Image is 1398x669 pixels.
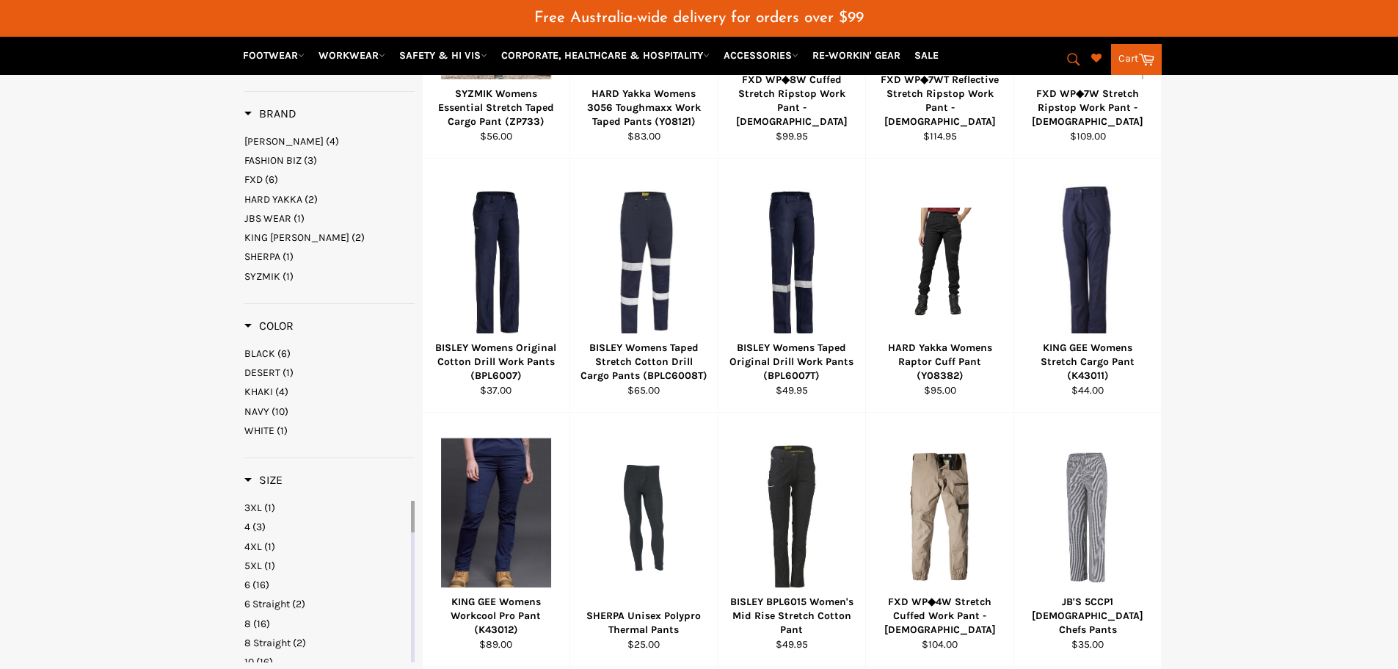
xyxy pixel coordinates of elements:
span: FASHION BIZ [244,154,302,167]
a: KING GEE [244,231,415,245]
a: BISLEY [244,134,415,148]
div: SHERPA Unisex Polypro Thermal Pants [580,609,709,637]
div: BISLEY Womens Taped Stretch Cotton Drill Cargo Pants (BPLC6008T) [580,341,709,383]
a: 3XL [244,501,408,515]
a: 8 Straight [244,636,408,650]
a: SYZMIK [244,270,415,283]
span: (10) [272,405,288,418]
a: 4XL [244,540,408,554]
a: FXD [244,173,415,187]
a: 6 [244,578,408,592]
a: SALE [909,43,944,68]
a: 6 Straight [244,597,408,611]
span: (1) [277,424,288,437]
a: BISLEY Womens Original Cotton Drill Work Pants (BPL6007)BISLEY Womens Original Cotton Drill Work ... [422,159,570,413]
a: NAVY [244,405,415,419]
h3: Color [244,319,294,333]
span: 4XL [244,540,262,553]
a: SAFETY & HI VIS [393,43,493,68]
a: FOOTWEAR [237,43,310,68]
a: SHERPA Unisex Polypro Thermal PantsSHERPA Unisex Polypro Thermal Pants$25.00 [569,413,718,667]
span: 4 [244,521,250,533]
a: BISLEY BPL6015 Women's Mid Rise Stretch Cotton PantBISLEY BPL6015 Women's Mid Rise Stretch Cotton... [718,413,866,667]
span: Brand [244,106,296,120]
span: (16) [252,579,269,591]
a: 5XL [244,559,408,573]
a: HARD YAKKA [244,192,415,206]
a: 10 [244,655,408,669]
h3: Size [244,473,283,488]
span: DESERT [244,366,280,379]
span: (1) [294,212,305,225]
div: BISLEY Womens Original Cotton Drill Work Pants (BPL6007) [432,341,561,383]
span: JBS WEAR [244,212,291,225]
a: 8 [244,617,408,631]
span: 3XL [244,502,262,514]
a: WORKWEAR [313,43,391,68]
span: 8 Straight [244,637,291,649]
div: FXD WP◆8W Cuffed Stretch Ripstop Work Pant - [DEMOGRAPHIC_DATA] [727,73,856,129]
h3: Brand [244,106,296,121]
span: 6 Straight [244,598,290,610]
a: HARD Yakka Womens Raptor Cuff Pant (Y08382)HARD Yakka Womens Raptor Cuff Pant (Y08382)$95.00 [865,159,1013,413]
div: BISLEY Womens Taped Original Drill Work Pants (BPL6007T) [727,341,856,383]
span: (2) [352,231,365,244]
a: Cart [1111,44,1162,75]
span: (16) [256,656,273,668]
div: HARD Yakka Womens 3056 Toughmaxx Work Taped Pants (Y08121) [580,87,709,129]
a: JB'S 5CCP1 Ladies Chefs PantsJB'S 5CCP1 [DEMOGRAPHIC_DATA] Chefs Pants$35.00 [1013,413,1162,667]
span: KING [PERSON_NAME] [244,231,349,244]
span: (1) [264,540,275,553]
span: (6) [277,347,291,360]
div: BISLEY BPL6015 Women's Mid Rise Stretch Cotton Pant [727,595,856,637]
span: (1) [283,366,294,379]
a: KING GEE Womens Stretch Cargo Pant (K43011)KING GEE Womens Stretch Cargo Pant (K43011)$44.00 [1013,159,1162,413]
span: 8 [244,618,251,630]
a: KING GEE Womens Workcool Pro Pant (K43012)KING GEE Womens Workcool Pro Pant (K43012)$89.00 [422,413,570,667]
span: WHITE [244,424,274,437]
span: (3) [252,521,266,533]
div: JB'S 5CCP1 [DEMOGRAPHIC_DATA] Chefs Pants [1023,595,1152,637]
span: (1) [264,560,275,572]
a: JBS WEAR [244,211,415,225]
span: [PERSON_NAME] [244,135,324,148]
span: SHERPA [244,250,280,263]
a: DESERT [244,366,415,380]
span: (2) [292,598,305,610]
span: (2) [305,193,318,206]
a: RE-WORKIN' GEAR [807,43,906,68]
span: NAVY [244,405,269,418]
span: 10 [244,656,254,668]
span: (1) [283,250,294,263]
span: Free Australia-wide delivery for orders over $99 [534,10,864,26]
a: 4 [244,520,408,534]
div: KING GEE Womens Stretch Cargo Pant (K43011) [1023,341,1152,383]
span: (4) [326,135,339,148]
div: HARD Yakka Womens Raptor Cuff Pant (Y08382) [875,341,1005,383]
span: SYZMIK [244,270,280,283]
span: (2) [293,637,306,649]
span: (3) [304,154,317,167]
span: 5XL [244,560,262,572]
span: (4) [275,386,288,398]
a: ACCESSORIES [718,43,804,68]
a: WHITE [244,424,415,438]
a: BLACK [244,347,415,361]
a: BISLEY Womens Taped Original Drill Work Pants (BPL6007T)BISLEY Womens Taped Original Drill Work P... [718,159,866,413]
a: FASHION BIZ [244,153,415,167]
span: BLACK [244,347,275,360]
div: FXD WP◆4W Stretch Cuffed Work Pant - [DEMOGRAPHIC_DATA] [875,595,1005,637]
a: BISLEY Womens Taped Stretch Cotton Drill Cargo Pants (BPLC6008T)BISLEY Womens Taped Stretch Cotto... [569,159,718,413]
div: FXD WP◆7W Stretch Ripstop Work Pant - [DEMOGRAPHIC_DATA] [1023,87,1152,129]
span: (1) [264,502,275,514]
span: HARD YAKKA [244,193,302,206]
span: (6) [265,173,278,186]
a: FXD WP◆4W Stretch Cuffed Work Pant - LadiesFXD WP◆4W Stretch Cuffed Work Pant - [DEMOGRAPHIC_DATA... [865,413,1013,667]
span: (16) [253,618,270,630]
span: (1) [283,270,294,283]
a: SHERPA [244,250,415,264]
div: KING GEE Womens Workcool Pro Pant (K43012) [432,595,561,637]
div: SYZMIK Womens Essential Stretch Taped Cargo Pant (ZP733) [432,87,561,129]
